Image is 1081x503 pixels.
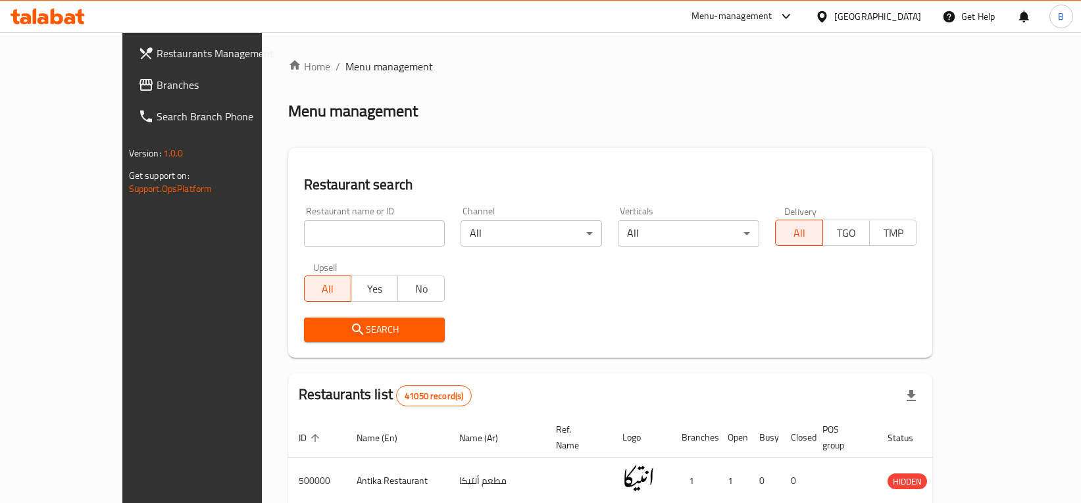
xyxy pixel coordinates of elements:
button: Yes [351,275,398,302]
button: TGO [822,220,870,246]
h2: Restaurant search [304,175,917,195]
div: [GEOGRAPHIC_DATA] [834,9,921,24]
h2: Restaurants list [299,385,472,406]
input: Search for restaurant name or ID.. [304,220,445,247]
th: Busy [749,418,780,458]
button: TMP [869,220,917,246]
span: HIDDEN [888,474,927,489]
span: 1.0.0 [163,145,184,162]
button: All [775,220,822,246]
button: All [304,275,351,302]
th: Closed [780,418,812,458]
span: All [781,224,817,243]
div: Export file [895,380,927,412]
span: Name (Ar) [459,430,515,446]
button: Search [304,318,445,342]
img: Antika Restaurant [622,462,655,494]
span: B [1058,9,1064,24]
span: Version: [129,145,161,162]
span: Menu management [345,59,433,74]
th: Branches [671,418,717,458]
span: Search [314,322,435,338]
span: No [403,279,440,299]
div: Menu-management [691,9,772,24]
a: Search Branch Phone [128,101,303,132]
span: 41050 record(s) [397,390,471,402]
span: Restaurants Management [157,45,292,61]
span: All [310,279,346,299]
span: Search Branch Phone [157,108,292,124]
button: No [397,275,445,302]
th: Open [717,418,749,458]
li: / [336,59,340,74]
span: ID [299,430,324,446]
span: Branches [157,77,292,93]
span: Name (En) [357,430,415,446]
a: Home [288,59,330,74]
a: Branches [128,69,303,101]
div: Total records count [396,385,472,406]
th: Logo [612,418,671,458]
h2: Menu management [288,101,418,122]
div: All [618,220,759,247]
div: All [461,220,602,247]
a: Support.OpsPlatform [129,180,213,197]
span: Ref. Name [556,421,596,453]
span: Yes [357,279,393,299]
span: TMP [875,224,911,243]
label: Delivery [784,206,817,216]
span: TGO [828,224,865,243]
span: POS group [822,421,861,453]
span: Get support on: [129,167,189,184]
label: Upsell [313,262,338,272]
span: Status [888,430,930,446]
nav: breadcrumb [288,59,933,74]
a: Restaurants Management [128,37,303,69]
